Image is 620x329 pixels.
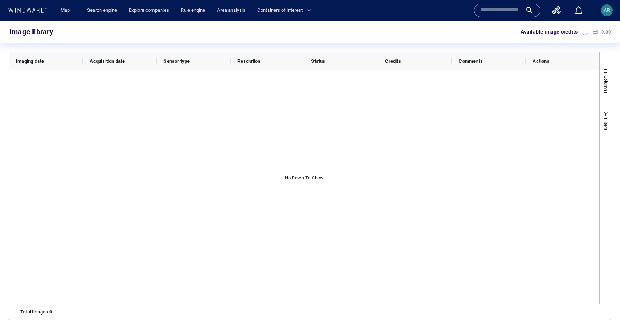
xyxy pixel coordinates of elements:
[90,58,125,64] span: Acquisition date
[9,25,54,38] div: Image library
[385,58,401,64] span: Credits
[126,4,172,17] a: Explore companies
[254,4,318,17] button: Containers of interest
[178,4,208,17] a: Rule engine
[84,4,120,17] a: Search engine
[603,118,609,131] span: Filters
[20,304,52,320] div: :
[574,6,583,15] div: Notification center
[603,7,610,13] span: AR
[533,58,549,64] span: Actions
[55,4,78,17] button: Map
[589,296,614,323] iframe: Chat
[237,58,260,64] span: Resolution
[214,4,248,17] a: Area analysis
[20,308,48,316] span: Total images
[16,58,44,64] span: Imaging date
[311,58,325,64] span: Status
[58,4,75,17] a: Map
[603,75,609,94] span: Columns
[163,58,190,64] span: Sensor type
[49,308,52,316] span: 0
[257,6,311,15] span: Containers of interest
[599,3,614,18] button: AR
[459,58,483,64] span: Comments
[592,29,611,35] div: 0.00
[521,25,611,38] div: Available image credits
